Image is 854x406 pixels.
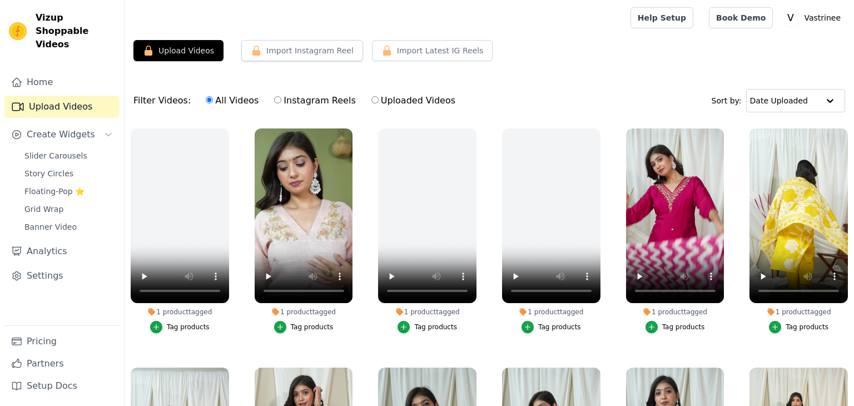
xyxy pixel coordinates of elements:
input: All Videos [206,96,213,103]
label: Instagram Reels [274,93,356,108]
div: Tag products [291,323,334,331]
div: 1 product tagged [131,308,229,316]
text: V [787,12,794,23]
span: Grid Wrap [24,204,63,215]
span: Create Widgets [27,128,95,141]
a: Analytics [4,240,120,263]
span: Vizup Shoppable Videos [36,11,115,51]
button: Import Latest IG Reels [372,40,493,61]
a: Grid Wrap [18,201,120,217]
button: Tag products [398,321,457,333]
label: All Videos [205,93,259,108]
label: Uploaded Videos [371,93,456,108]
span: Import Latest IG Reels [397,45,484,56]
button: Tag products [150,321,210,333]
p: Vastrinee [800,8,845,28]
div: Tag products [167,323,210,331]
div: Sort by: [712,89,846,112]
button: Tag products [646,321,705,333]
div: 1 product tagged [626,308,724,316]
a: Floating-Pop ⭐ [18,184,120,199]
button: Tag products [274,321,334,333]
input: Uploaded Videos [371,96,379,103]
a: Help Setup [630,7,693,28]
div: Tag products [538,323,581,331]
div: 1 product tagged [749,308,848,316]
a: Story Circles [18,166,120,181]
span: Story Circles [24,168,73,179]
button: Create Widgets [4,123,120,146]
span: Floating-Pop ⭐ [24,186,85,197]
div: Tag products [662,323,705,331]
div: Tag products [786,323,828,331]
span: Banner Video [24,221,77,232]
a: Upload Videos [4,96,120,118]
a: Banner Video [18,219,120,235]
span: Slider Carousels [24,150,87,161]
a: Book Demo [709,7,773,28]
img: Vizup [9,22,27,40]
button: Upload Videos [133,40,224,61]
button: V Vastrinee [782,8,845,28]
button: Tag products [522,321,581,333]
button: Import Instagram Reel [241,40,363,61]
a: Slider Carousels [18,148,120,164]
a: Home [4,71,120,93]
div: 1 product tagged [502,308,600,316]
a: Settings [4,265,120,287]
div: 1 product tagged [378,308,476,316]
div: 1 product tagged [255,308,353,316]
button: Tag products [769,321,828,333]
a: Pricing [4,330,120,353]
a: Partners [4,353,120,375]
input: Instagram Reels [274,96,281,103]
div: Filter Videos: [133,88,461,113]
div: Tag products [414,323,457,331]
a: Setup Docs [4,375,120,397]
